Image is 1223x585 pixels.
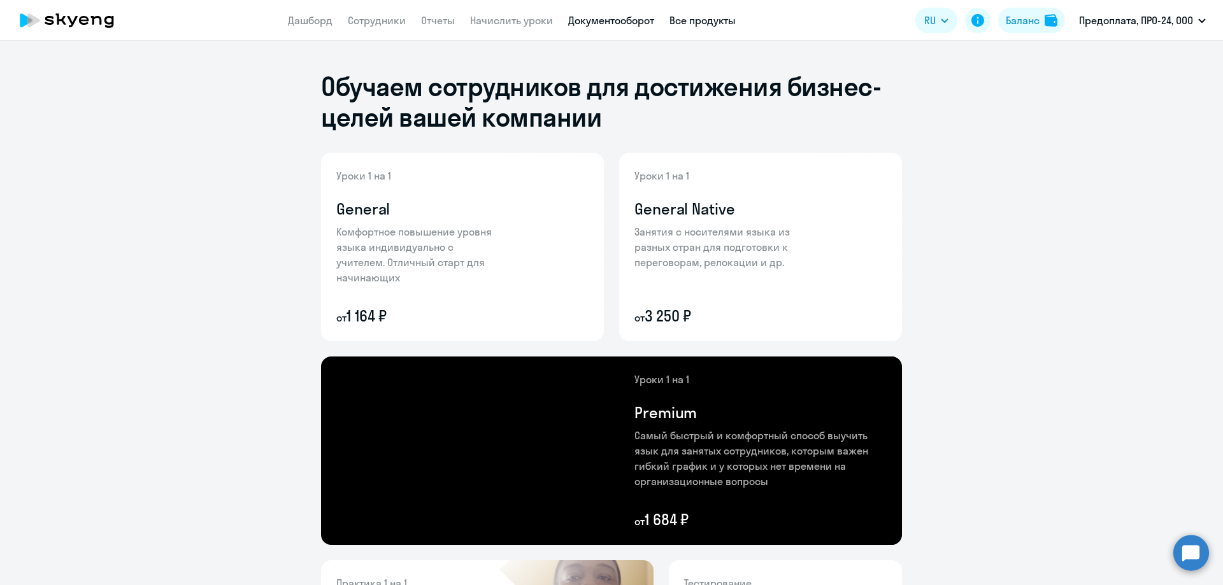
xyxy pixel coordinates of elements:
p: Самый быстрый и комфортный способ выучить язык для занятых сотрудников, которым важен гибкий граф... [634,428,887,489]
small: от [336,311,347,324]
a: Все продукты [669,14,736,27]
a: Документооборот [568,14,654,27]
button: RU [915,8,957,33]
h4: Premium [634,402,697,423]
span: RU [924,13,936,28]
a: Отчеты [421,14,455,27]
a: Начислить уроки [470,14,553,27]
img: balance [1045,14,1057,27]
h4: General Native [634,199,735,219]
a: Сотрудники [348,14,406,27]
div: Баланс [1006,13,1040,28]
p: Занятия с носителями языка из разных стран для подготовки к переговорам, релокации и др. [634,224,800,270]
p: 3 250 ₽ [634,306,800,326]
p: 1 164 ₽ [336,306,502,326]
button: Предоплата, ПРО-24, ООО [1073,5,1212,36]
p: Предоплата, ПРО-24, ООО [1079,13,1193,28]
p: Уроки 1 на 1 [336,168,502,183]
p: 1 684 ₽ [634,509,887,530]
a: Дашборд [288,14,333,27]
small: от [634,515,645,528]
button: Балансbalance [998,8,1065,33]
p: Уроки 1 на 1 [634,372,887,387]
h1: Обучаем сотрудников для достижения бизнес-целей вашей компании [321,71,902,132]
img: general-content-bg.png [321,153,513,341]
h4: General [336,199,390,219]
small: от [634,311,645,324]
p: Уроки 1 на 1 [634,168,800,183]
img: premium-content-bg.png [457,356,902,545]
img: general-native-content-bg.png [619,153,820,341]
p: Комфортное повышение уровня языка индивидуально с учителем. Отличный старт для начинающих [336,224,502,285]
